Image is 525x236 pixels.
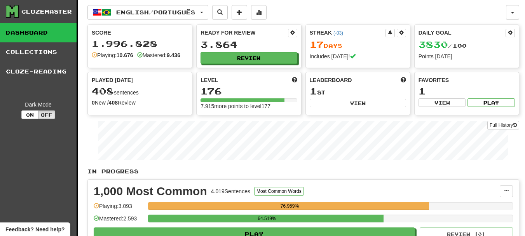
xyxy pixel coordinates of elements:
div: 4.019 Sentences [211,187,250,195]
span: Open feedback widget [5,226,65,233]
div: Playing: 3.093 [94,202,144,215]
div: Clozemaster [21,8,72,16]
div: sentences [92,86,188,96]
a: Full History [487,121,519,129]
span: / 100 [419,42,467,49]
strong: 9.436 [167,52,180,58]
span: English / Português [116,9,195,16]
div: Daily Goal [419,29,506,37]
div: Points [DATE] [419,52,515,60]
button: View [310,99,406,107]
div: 64.519% [150,215,384,222]
div: 1.996.828 [92,39,188,49]
span: 408 [92,86,114,96]
div: 1,000 Most Common [94,185,207,197]
strong: 0 [92,100,95,106]
button: More stats [251,5,267,20]
div: Mastered: 2.593 [94,215,144,227]
span: Played [DATE] [92,76,133,84]
button: Search sentences [212,5,228,20]
button: Off [38,110,55,119]
div: 176 [201,86,297,96]
div: Score [92,29,188,37]
button: View [419,98,466,107]
button: Add sentence to collection [232,5,247,20]
strong: 408 [109,100,118,106]
button: Play [467,98,515,107]
div: Ready for Review [201,29,288,37]
span: 3830 [419,39,448,50]
button: Most Common Words [254,187,304,196]
div: 7.915 more points to level 177 [201,102,297,110]
span: This week in points, UTC [401,76,406,84]
a: (-03) [333,30,343,36]
button: English/Português [87,5,208,20]
div: Playing: [92,51,133,59]
div: Mastered: [137,51,180,59]
div: 76.959% [150,202,429,210]
div: 1 [419,86,515,96]
div: 3.864 [201,40,297,49]
p: In Progress [87,168,519,175]
span: 17 [310,39,324,50]
div: Includes [DATE]! [310,52,406,60]
div: Day s [310,40,406,50]
div: Streak [310,29,385,37]
strong: 10.676 [117,52,133,58]
span: 1 [310,86,317,96]
span: Level [201,76,218,84]
button: On [21,110,38,119]
button: Review [201,52,297,64]
div: st [310,86,406,96]
div: New / Review [92,99,188,107]
div: Dark Mode [6,101,71,108]
div: Favorites [419,76,515,84]
span: Leaderboard [310,76,352,84]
